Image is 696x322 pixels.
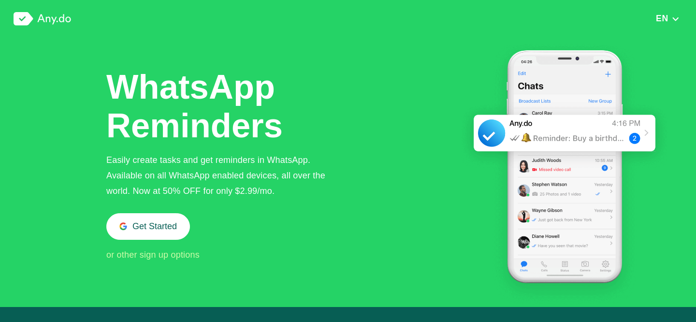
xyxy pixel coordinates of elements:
[14,12,71,26] img: logo
[106,213,190,240] button: Get Started
[671,15,680,22] img: down
[106,250,200,260] span: or other sign up options
[106,68,285,145] h1: WhatsApp Reminders
[656,14,668,23] span: EN
[653,13,682,24] button: EN
[106,152,341,199] div: Easily create tasks and get reminders in WhatsApp. Available on all WhatsApp enabled devices, all...
[461,38,668,307] img: WhatsApp Tasks & Reminders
